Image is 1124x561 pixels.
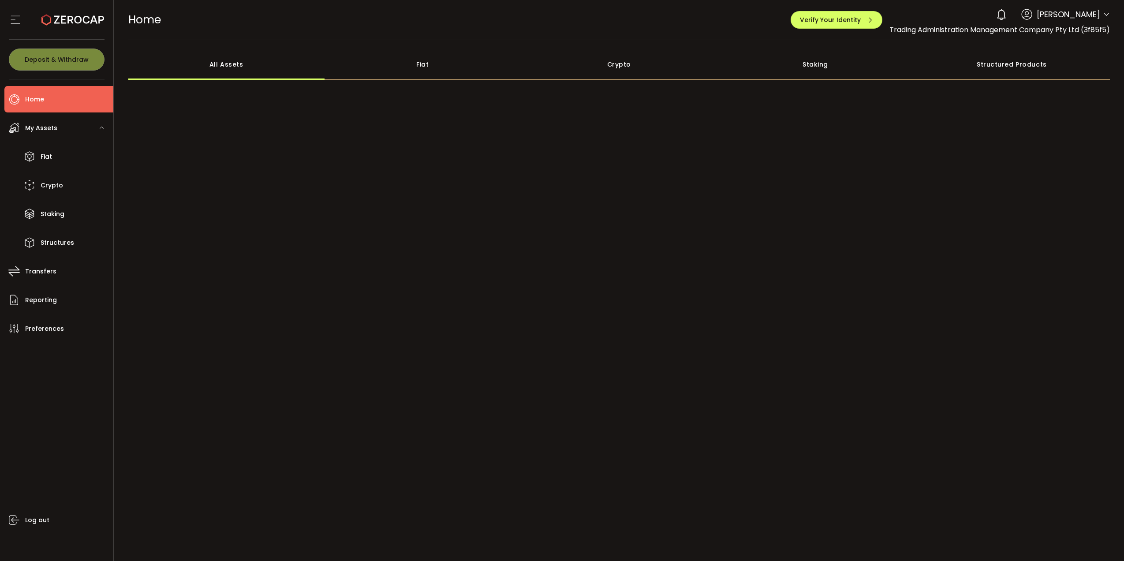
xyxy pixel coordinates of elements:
button: Verify Your Identity [791,11,882,29]
span: Reporting [25,294,57,307]
span: Transfers [25,265,56,278]
span: Log out [25,514,49,527]
span: Deposit & Withdraw [25,56,89,63]
span: Verify Your Identity [800,17,861,23]
div: All Assets [128,49,325,80]
button: Deposit & Withdraw [9,49,105,71]
span: My Assets [25,122,57,135]
span: Home [128,12,161,27]
span: [PERSON_NAME] [1037,8,1100,20]
div: Crypto [521,49,717,80]
div: Fiat [325,49,521,80]
span: Trading Administration Management Company Pty Ltd (3f85f5) [889,25,1110,35]
span: Preferences [25,322,64,335]
div: Staking [717,49,913,80]
span: Staking [41,208,64,221]
span: Fiat [41,150,52,163]
span: Crypto [41,179,63,192]
span: Structures [41,236,74,249]
div: Structured Products [914,49,1110,80]
span: Home [25,93,44,106]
